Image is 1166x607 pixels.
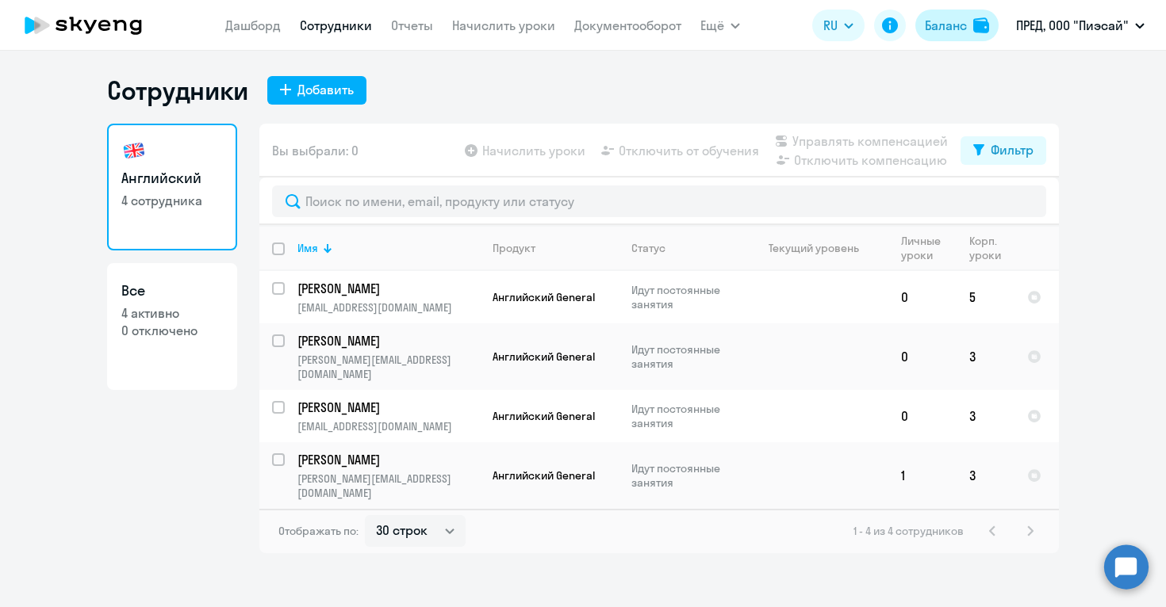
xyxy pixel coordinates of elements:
p: [EMAIL_ADDRESS][DOMAIN_NAME] [297,419,479,433]
span: Ещё [700,16,724,35]
p: ПРЕД, ООО "Пиэсай" [1016,16,1129,35]
a: Все4 активно0 отключено [107,263,237,390]
button: Фильтр [961,136,1046,165]
div: Корп. уроки [969,234,1014,262]
div: Статус [631,241,740,255]
p: [PERSON_NAME] [297,280,477,297]
button: RU [812,10,865,41]
div: Баланс [925,16,967,35]
h1: Сотрудники [107,74,248,106]
a: Документооборот [574,17,681,33]
p: [PERSON_NAME] [297,451,477,468]
span: Вы выбрали: 0 [272,141,359,160]
div: Имя [297,241,318,255]
p: [PERSON_NAME] [297,332,477,349]
button: Ещё [700,10,740,41]
button: ПРЕД, ООО "Пиэсай" [1008,6,1153,44]
div: Статус [631,241,665,255]
div: Продукт [493,241,618,255]
span: RU [823,16,838,35]
p: 0 отключено [121,322,223,339]
span: Английский General [493,290,595,304]
p: Идут постоянные занятия [631,461,740,490]
p: Идут постоянные занятия [631,283,740,311]
img: balance [973,17,989,33]
p: [EMAIL_ADDRESS][DOMAIN_NAME] [297,300,479,315]
button: Балансbalance [915,10,999,41]
a: Дашборд [225,17,281,33]
td: 3 [957,442,1014,509]
p: Идут постоянные занятия [631,342,740,371]
td: 5 [957,271,1014,323]
td: 0 [888,390,957,442]
p: [PERSON_NAME][EMAIL_ADDRESS][DOMAIN_NAME] [297,353,479,381]
span: Английский General [493,468,595,483]
p: [PERSON_NAME][EMAIL_ADDRESS][DOMAIN_NAME] [297,471,479,500]
h3: Английский [121,168,223,189]
td: 0 [888,271,957,323]
a: [PERSON_NAME] [297,451,479,468]
td: 3 [957,390,1014,442]
td: 1 [888,442,957,509]
div: Имя [297,241,479,255]
div: Текущий уровень [769,241,859,255]
div: Корп. уроки [969,234,1001,262]
a: [PERSON_NAME] [297,280,479,297]
div: Личные уроки [901,234,956,262]
td: 3 [957,323,1014,390]
div: Текущий уровень [754,241,888,255]
span: Английский General [493,349,595,364]
div: Личные уроки [901,234,942,262]
img: english [121,138,147,163]
a: Английский4 сотрудника [107,124,237,250]
a: Отчеты [391,17,433,33]
a: [PERSON_NAME] [297,332,479,349]
h3: Все [121,281,223,301]
span: Английский General [493,409,595,423]
a: Сотрудники [300,17,372,33]
div: Продукт [493,241,535,255]
p: [PERSON_NAME] [297,399,477,416]
div: Фильтр [991,140,1034,159]
p: 4 сотрудника [121,192,223,209]
span: Отображать по: [278,524,359,538]
button: Добавить [267,76,366,105]
div: Добавить [297,80,354,99]
input: Поиск по имени, email, продукту или статусу [272,185,1046,217]
p: Идут постоянные занятия [631,402,740,430]
a: Начислить уроки [452,17,555,33]
p: 4 активно [121,304,223,322]
span: 1 - 4 из 4 сотрудников [853,524,964,538]
a: [PERSON_NAME] [297,399,479,416]
td: 0 [888,323,957,390]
